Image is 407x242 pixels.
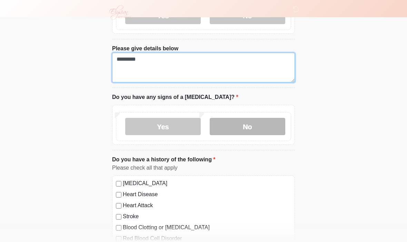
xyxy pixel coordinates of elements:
label: Heart Attack [123,201,291,210]
input: Heart Disease [116,192,121,198]
label: Do you have a history of the following [112,155,216,164]
label: Please give details below [112,44,178,53]
label: No [210,118,285,135]
label: Do you have any signs of a [MEDICAL_DATA]? [112,93,238,101]
input: Red Blood Cell Disorder [116,236,121,242]
label: Blood Clotting or [MEDICAL_DATA] [123,223,291,232]
img: Elysian Aesthetics Logo [105,5,134,20]
input: Stroke [116,214,121,220]
label: Yes [125,118,201,135]
input: Blood Clotting or [MEDICAL_DATA] [116,225,121,231]
label: Heart Disease [123,190,291,199]
input: [MEDICAL_DATA] [116,181,121,186]
input: Heart Attack [116,203,121,209]
label: Stroke [123,212,291,221]
label: [MEDICAL_DATA] [123,179,291,188]
div: Please check all that apply [112,164,295,172]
